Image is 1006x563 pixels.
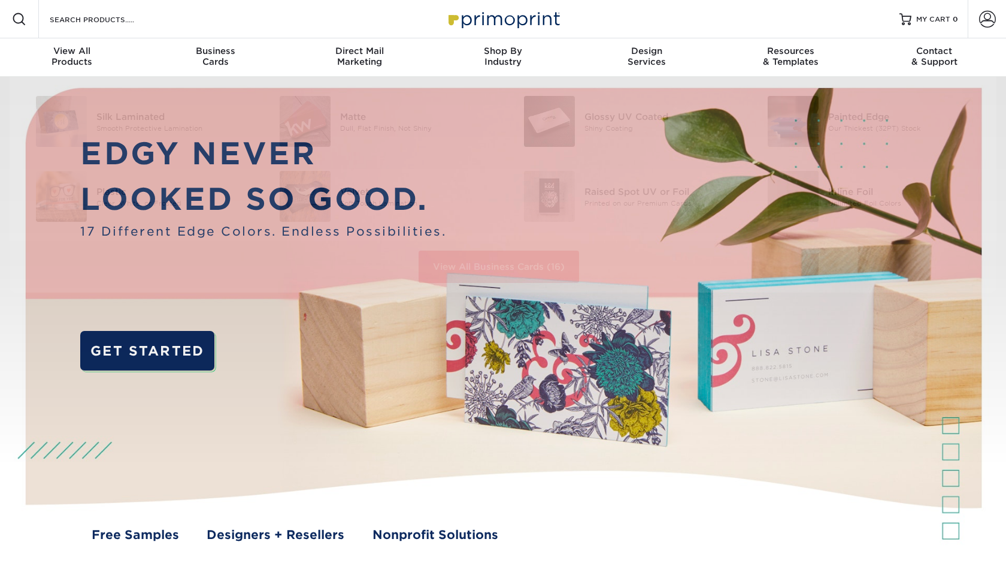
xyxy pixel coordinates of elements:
span: Contact [862,46,1006,56]
img: Raised Spot UV or Foil Business Cards [524,171,575,222]
div: Matte [340,110,494,123]
a: View All Business Cards (16) [419,251,579,283]
img: Glossy UV Coated Business Cards [524,96,575,147]
img: Inline Foil Business Cards [768,171,819,222]
input: SEARCH PRODUCTS..... [49,12,165,26]
div: Silk Laminated [96,110,250,123]
span: Business [144,46,287,56]
a: Plastic Business Cards Plastic Clear, White, or Frosted [24,166,250,227]
img: Matte Business Cards [280,96,331,147]
span: MY CART [916,14,950,25]
div: Shiny Coating [584,123,738,133]
span: Shop By [431,46,575,56]
div: Inline Foil [828,185,982,198]
div: Painted Edge [828,110,982,123]
a: DesignServices [575,38,719,77]
span: Design [575,46,719,56]
div: Services [575,46,719,67]
img: Painted Edge Business Cards [768,96,819,147]
a: Silk Laminated Business Cards Silk Laminated Smooth Protective Lamination [24,91,250,152]
a: Nonprofit Solutions [372,526,498,544]
div: Raised Spot UV or Foil [584,185,738,198]
div: Plastic [96,185,250,198]
a: Contact& Support [862,38,1006,77]
div: Dull, Flat Finish, Not Shiny [340,123,494,133]
a: Free Samples [92,526,179,544]
a: Matte Business Cards Matte Dull, Flat Finish, Not Shiny [268,91,495,152]
div: Velvet [340,185,494,198]
div: Printed on our Premium Cards [584,198,738,208]
span: Direct Mail [287,46,431,56]
img: Silk Laminated Business Cards [36,96,87,147]
a: Velvet Business Cards Velvet Soft Touch Lamination [268,166,495,227]
a: Direct MailMarketing [287,38,431,77]
div: Industry [431,46,575,67]
a: Resources& Templates [719,38,862,77]
img: Plastic Business Cards [36,171,87,222]
div: Cards [144,46,287,67]
span: Resources [719,46,862,56]
a: Shop ByIndustry [431,38,575,77]
div: & Support [862,46,1006,67]
a: BusinessCards [144,38,287,77]
a: Painted Edge Business Cards Painted Edge Our Thickest (32PT) Stock [756,91,983,152]
a: Designers + Resellers [207,526,344,544]
span: 0 [953,15,958,23]
a: Raised Spot UV or Foil Business Cards Raised Spot UV or Foil Printed on our Premium Cards [512,166,738,227]
img: Velvet Business Cards [280,171,331,222]
div: Smooth Protective Lamination [96,123,250,133]
div: Soft Touch Lamination [340,198,494,208]
div: Our Thickest (32PT) Stock [828,123,982,133]
a: Inline Foil Business Cards Inline Foil Unlimited Foil Colors [756,166,983,227]
a: Glossy UV Coated Business Cards Glossy UV Coated Shiny Coating [512,91,738,152]
div: & Templates [719,46,862,67]
div: Clear, White, or Frosted [96,198,250,208]
img: Primoprint [443,6,563,32]
div: Unlimited Foil Colors [828,198,982,208]
div: Glossy UV Coated [584,110,738,123]
div: Marketing [287,46,431,67]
